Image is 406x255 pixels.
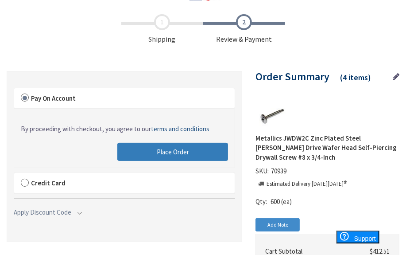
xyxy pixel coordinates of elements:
[203,14,285,44] span: Review & Payment
[31,179,66,187] span: Credit Card
[151,125,209,133] span: terms and conditions
[281,197,292,206] span: (ea)
[267,180,348,188] p: Estimated Delivery [DATE][DATE]
[344,179,348,185] sup: th
[255,133,399,162] strong: Metallics JWDW2C Zinc Plated Steel [PERSON_NAME] Drive Wafer Head Self-Piercing Drywall Screw #8 ...
[21,124,209,133] a: By proceeding with checkout, you agree to ourterms and conditions
[269,167,289,175] span: 70939
[21,125,209,133] span: By proceeding with checkout, you agree to our
[31,94,76,102] span: Pay On Account
[340,72,371,82] span: (4 items)
[259,102,286,130] img: Metallics JWDW2C Zinc Plated Steel Phillips Drive Wafer Head Self-Piercing Drywall Screw #8 x 3/4...
[121,14,203,44] span: Shipping
[157,148,189,156] span: Place Order
[255,197,266,206] span: Qty
[117,143,228,161] button: Place Order
[255,70,329,83] span: Order Summary
[271,197,280,206] span: 600
[14,208,71,216] span: Apply Discount Code
[255,166,289,179] div: SKU:
[320,231,379,253] iframe: Opens a widget where you can find more information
